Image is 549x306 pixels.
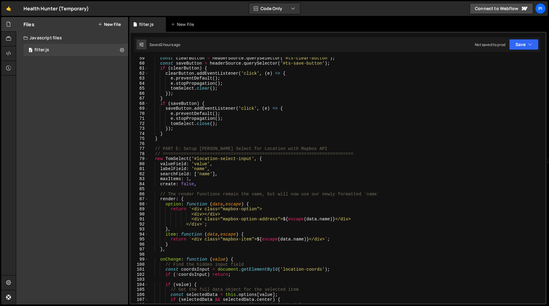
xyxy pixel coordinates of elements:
div: 68 [131,101,149,106]
div: Health Hunter (Temporary) [23,5,89,12]
div: 103 [131,277,149,282]
div: 98 [131,252,149,257]
div: 94 [131,232,149,237]
div: 91 [131,217,149,222]
div: 86 [131,192,149,197]
div: 62 [131,71,149,76]
h2: Files [23,21,34,28]
div: 80 [131,162,149,167]
div: 89 [131,207,149,212]
div: 65 [131,86,149,91]
div: 77 [131,146,149,151]
div: 74 [131,131,149,137]
span: 0 [29,48,32,53]
a: 🤙 [1,1,16,16]
div: Javascript files [16,32,128,44]
div: 105 [131,287,149,292]
div: 16494/44708.js [23,44,128,56]
div: 95 [131,237,149,242]
div: 66 [131,91,149,96]
div: 76 [131,141,149,147]
div: 97 [131,247,149,252]
div: Not saved to prod [475,42,505,47]
div: 102 [131,272,149,277]
div: 82 [131,172,149,177]
div: 85 [131,187,149,192]
div: 70 [131,111,149,116]
div: 87 [131,197,149,202]
div: 64 [131,81,149,86]
a: Pi [535,3,546,14]
div: 73 [131,126,149,131]
div: 106 [131,292,149,297]
div: 69 [131,106,149,111]
div: 60 [131,61,149,66]
div: 63 [131,76,149,81]
div: 83 [131,176,149,182]
div: 84 [131,182,149,187]
div: 71 [131,116,149,121]
div: 99 [131,257,149,262]
div: 75 [131,136,149,141]
a: Connect to Webflow [470,3,533,14]
div: 88 [131,202,149,207]
div: 79 [131,156,149,162]
div: Saved [149,42,181,47]
button: Save [509,39,539,50]
div: 81 [131,166,149,172]
div: 93 [131,227,149,232]
div: 2 hours ago [160,42,181,47]
div: 67 [131,96,149,101]
div: New File [171,21,196,27]
button: Code Only [249,3,300,14]
button: New File [98,22,121,27]
div: 90 [131,212,149,217]
div: 78 [131,151,149,157]
div: 107 [131,297,149,302]
div: 104 [131,282,149,287]
div: filter.js [34,47,49,53]
div: 92 [131,222,149,227]
div: 96 [131,242,149,247]
div: 61 [131,66,149,71]
div: 101 [131,267,149,272]
div: filter.js [139,21,154,27]
div: 100 [131,262,149,267]
div: 59 [131,56,149,61]
div: 72 [131,121,149,126]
